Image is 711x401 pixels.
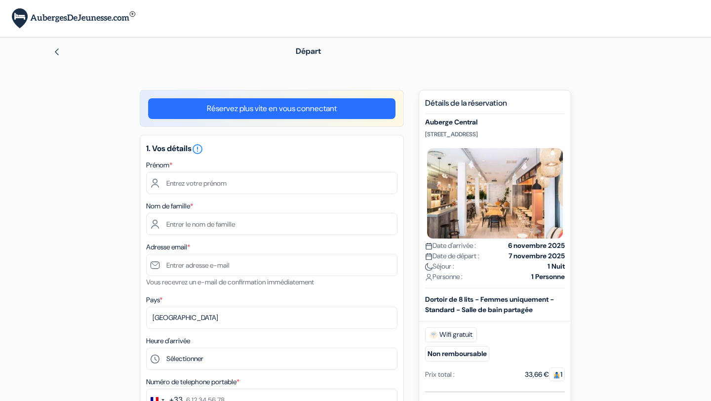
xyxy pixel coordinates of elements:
img: user_icon.svg [425,274,433,281]
i: error_outline [192,143,203,155]
label: Pays [146,295,162,305]
label: Nom de famille [146,201,193,211]
img: free_wifi.svg [430,331,437,339]
input: Entrer adresse e-mail [146,254,397,276]
img: calendar.svg [425,253,433,260]
p: [STREET_ADDRESS] [425,130,565,138]
span: Séjour : [425,261,454,272]
strong: 7 novembre 2025 [509,251,565,261]
label: Numéro de telephone portable [146,377,239,387]
h5: 1. Vos détails [146,143,397,155]
h5: Auberge Central [425,118,565,126]
small: Non remboursable [425,346,489,361]
img: calendar.svg [425,242,433,250]
span: Date d'arrivée : [425,241,476,251]
div: Prix total : [425,369,455,380]
label: Prénom [146,160,172,170]
a: Réservez plus vite en vous connectant [148,98,395,119]
strong: 6 novembre 2025 [508,241,565,251]
a: error_outline [192,143,203,154]
img: AubergesDeJeunesse.com [12,8,135,29]
b: Dortoir de 8 lits - Femmes uniquement - Standard - Salle de bain partagée [425,295,554,314]
span: Personne : [425,272,463,282]
h5: Détails de la réservation [425,98,565,114]
small: Vous recevrez un e-mail de confirmation immédiatement [146,278,314,286]
label: Heure d'arrivée [146,336,190,346]
span: Date de départ : [425,251,479,261]
span: Départ [296,46,321,56]
span: Wifi gratuit [425,327,477,342]
img: guest.svg [553,371,560,379]
strong: 1 Nuit [548,261,565,272]
div: 33,66 € [525,369,565,380]
input: Entrez votre prénom [146,172,397,194]
input: Entrer le nom de famille [146,213,397,235]
strong: 1 Personne [531,272,565,282]
img: moon.svg [425,263,433,271]
label: Adresse email [146,242,190,252]
span: 1 [549,367,565,381]
img: left_arrow.svg [53,48,61,56]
